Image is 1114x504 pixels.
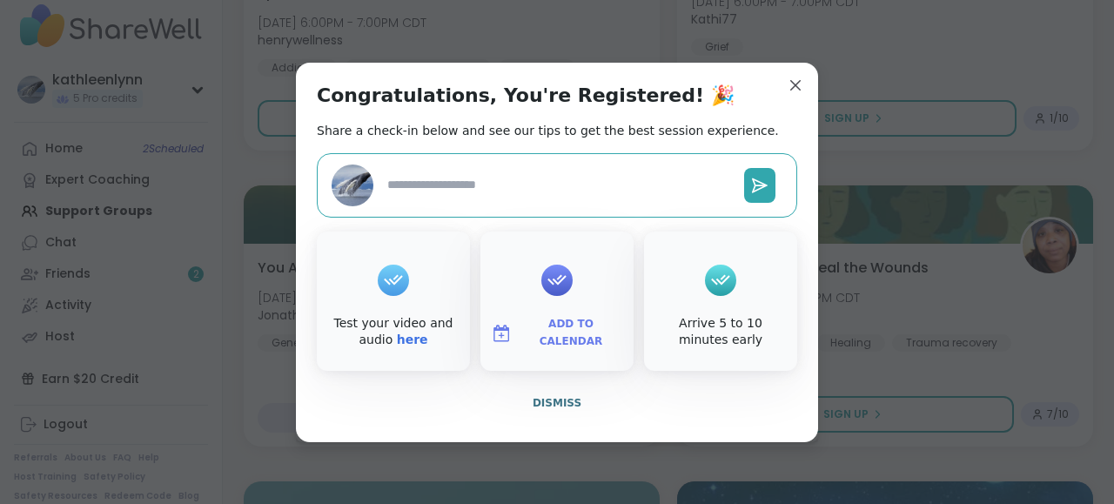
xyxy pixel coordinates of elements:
[648,315,794,349] div: Arrive 5 to 10 minutes early
[332,165,373,206] img: kathleenlynn
[320,315,466,349] div: Test your video and audio
[397,333,428,346] a: here
[533,397,581,409] span: Dismiss
[317,385,797,421] button: Dismiss
[519,316,623,350] span: Add to Calendar
[491,323,512,344] img: ShareWell Logomark
[317,84,735,108] h1: Congratulations, You're Registered! 🎉
[317,122,779,139] h2: Share a check-in below and see our tips to get the best session experience.
[484,315,630,352] button: Add to Calendar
